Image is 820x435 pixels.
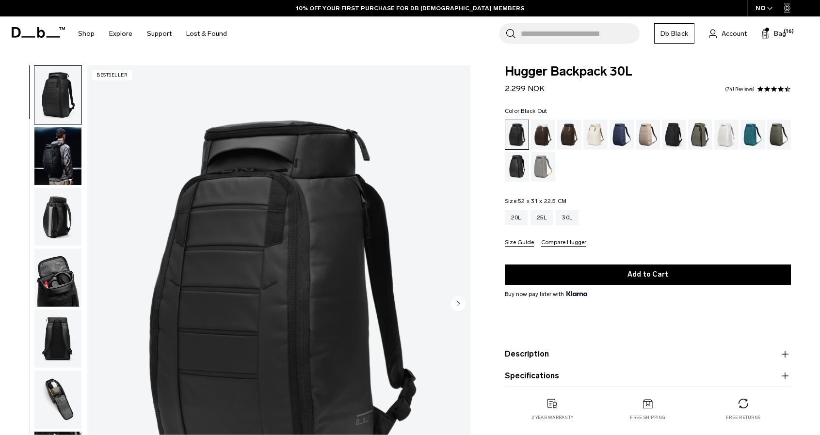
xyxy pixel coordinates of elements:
[630,414,665,421] p: Free shipping
[714,120,739,150] a: Clean Slate
[610,120,634,150] a: Blue Hour
[451,296,466,312] button: Next slide
[34,309,82,368] button: Hugger Backpack 30L Black Out
[34,370,82,429] button: Hugger Backpack 30L Black Out
[774,29,786,39] span: Bag
[505,290,587,298] span: Buy now pay later with
[505,108,547,114] legend: Color:
[505,152,529,182] a: Reflective Black
[583,120,608,150] a: Oatmilk
[505,210,528,225] a: 20L
[636,120,660,150] a: Fogbow Beige
[34,371,81,429] img: Hugger Backpack 30L Black Out
[531,120,555,150] a: Cappuccino
[784,28,794,36] span: (16)
[186,16,227,51] a: Lost & Found
[296,4,524,13] a: 10% OFF YOUR FIRST PURCHASE FOR DB [DEMOGRAPHIC_DATA] MEMBERS
[34,249,81,307] img: Hugger Backpack 30L Black Out
[109,16,132,51] a: Explore
[505,120,529,150] a: Black Out
[709,28,747,39] a: Account
[78,16,95,51] a: Shop
[505,84,545,93] span: 2.299 NOK
[725,87,755,92] a: 741 reviews
[740,120,765,150] a: Midnight Teal
[556,210,579,225] a: 30L
[34,126,82,186] button: Hugger Backpack 30L Black Out
[34,188,81,246] img: Hugger Backpack 30L Black Out
[726,414,760,421] p: Free returns
[767,120,791,150] a: Moss Green
[505,65,791,78] span: Hugger Backpack 30L
[505,264,791,285] button: Add to Cart
[505,370,791,382] button: Specifications
[531,210,553,225] a: 25L
[71,16,234,51] nav: Main Navigation
[566,291,587,296] img: {"height" => 20, "alt" => "Klarna"}
[654,23,694,44] a: Db Black
[518,198,566,204] span: 52 x 31 x 22.5 CM
[521,108,547,114] span: Black Out
[34,127,81,185] img: Hugger Backpack 30L Black Out
[557,120,581,150] a: Espresso
[531,414,573,421] p: 2 year warranty
[34,66,81,124] img: Hugger Backpack 30L Black Out
[541,239,586,247] button: Compare Hugger
[688,120,712,150] a: Forest Green
[92,70,132,80] p: Bestseller
[722,29,747,39] span: Account
[34,187,82,247] button: Hugger Backpack 30L Black Out
[34,310,81,368] img: Hugger Backpack 30L Black Out
[662,120,686,150] a: Charcoal Grey
[34,248,82,307] button: Hugger Backpack 30L Black Out
[531,152,555,182] a: Sand Grey
[505,239,534,247] button: Size Guide
[505,198,567,204] legend: Size:
[505,348,791,360] button: Description
[147,16,172,51] a: Support
[761,28,786,39] button: Bag (16)
[34,65,82,124] button: Hugger Backpack 30L Black Out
